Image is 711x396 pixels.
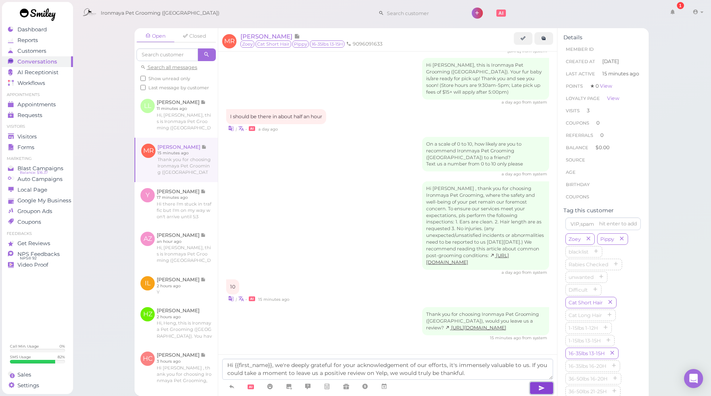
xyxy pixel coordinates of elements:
[2,156,73,161] li: Marketing
[2,380,73,391] a: Settings
[490,335,522,340] span: 09/19/2025 04:02pm
[566,182,590,187] span: Birthday
[140,85,146,90] input: Last message by customer
[292,40,309,48] span: Pippy
[175,30,213,42] a: Closed
[17,48,46,54] span: Customers
[567,261,610,267] span: Rabies Checked
[2,174,73,185] a: Auto Campaigns
[17,37,38,44] span: Reports
[17,251,60,258] span: NPS Feedbacks
[17,112,42,119] span: Requests
[522,270,547,275] span: from system
[2,260,73,270] a: Video Proof
[2,24,73,35] a: Dashboard
[226,294,549,303] div: •
[17,101,56,108] span: Appointments
[58,354,65,359] div: 82 %
[566,96,600,101] span: Loyalty page
[2,78,73,88] a: Workflows
[2,35,73,46] a: Reports
[567,388,608,394] span: 36-50lbs 21-25H
[17,165,63,172] span: Blast Campaigns
[567,325,600,331] span: 1-15lbs 1-12H
[567,249,590,255] span: blacklist
[566,169,576,175] span: age
[2,124,73,129] li: Visitors
[240,33,294,40] span: [PERSON_NAME]
[17,208,52,215] span: Groupon Ads
[294,33,300,40] span: Note
[60,344,65,349] div: 0 %
[148,85,209,90] span: Last message by customer
[522,335,547,340] span: from system
[2,185,73,195] a: Local Page
[566,194,589,200] span: Coupons
[445,325,506,331] a: [URL][DOMAIN_NAME]
[566,120,589,126] span: Coupons
[240,40,254,48] span: Zoey
[344,40,384,48] li: 9096091633
[136,30,175,42] a: Open
[502,100,522,105] span: 09/18/2025 01:47pm
[258,297,289,302] span: 09/19/2025 04:01pm
[567,338,602,344] span: 1-15lbs 13-15H
[607,95,619,101] a: View
[422,137,549,172] div: On a scale of 0 to 10, how likely are you to recommend Ironmaya Pet Grooming ([GEOGRAPHIC_DATA]) ...
[422,58,549,100] div: Hi [PERSON_NAME], this is Ironmaya Pet Grooming ([GEOGRAPHIC_DATA]). Your fur baby is/are ready f...
[567,300,604,306] span: Cat Short Hair
[20,169,48,176] span: Balance: $16.37
[101,2,219,24] span: Ironmaya Pet Grooming ([GEOGRAPHIC_DATA])
[566,157,585,163] span: Source
[566,83,583,89] span: Points
[17,219,41,225] span: Coupons
[567,363,608,369] span: 16-35lbs 16-20H
[258,127,278,132] span: 09/18/2025 02:14pm
[567,236,582,242] span: Zoey
[17,382,39,389] span: Settings
[140,76,146,81] input: Show unread only
[522,171,547,177] span: from system
[17,133,37,140] span: Visitors
[136,48,198,61] input: Search customer
[677,2,684,9] div: 1
[590,83,612,89] span: ★ 0
[567,287,589,293] span: Difficult
[2,92,73,98] li: Appointments
[502,270,522,275] span: 09/18/2025 04:03pm
[684,369,703,388] div: Open Intercom Messenger
[566,133,593,138] span: Referrals
[566,108,580,113] span: Visits
[563,34,643,41] div: Details
[17,26,47,33] span: Dashboard
[600,83,612,89] a: View
[2,142,73,153] a: Forms
[17,80,45,87] span: Workflows
[596,144,609,150] span: $0.00
[2,163,73,174] a: Blast Campaigns Balance: $16.37
[567,312,603,318] span: Cat Long Hair
[2,99,73,110] a: Appointments
[226,109,326,124] div: I should be there in about half an hour
[17,186,47,193] span: Local Page
[236,297,237,302] i: |
[563,207,643,214] div: Tag this customer
[602,70,639,77] span: 15 minutes ago
[522,100,547,105] span: from system
[566,46,594,52] span: Member ID
[422,181,549,270] div: Hi [PERSON_NAME] , thank you for choosing Ironmaya Pet Grooming, where the safety and well-being ...
[148,76,190,81] span: Show unread only
[384,7,461,19] input: Search customer
[502,171,522,177] span: 09/18/2025 03:08pm
[10,354,31,359] div: SMS Usage
[563,117,643,129] li: 0
[2,249,73,260] a: NPS Feedbacks NPS® 92
[2,56,73,67] a: Conversations
[567,274,595,280] span: unwanted
[422,307,549,335] div: Thank you for choosing Ironmaya Pet Grooming ([GEOGRAPHIC_DATA]), would you leave us a review?
[17,197,71,204] span: Google My Business
[2,217,73,227] a: Coupons
[17,176,63,183] span: Auto Campaigns
[563,129,643,142] li: 0
[310,40,344,48] span: 16-35lbs 13-15H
